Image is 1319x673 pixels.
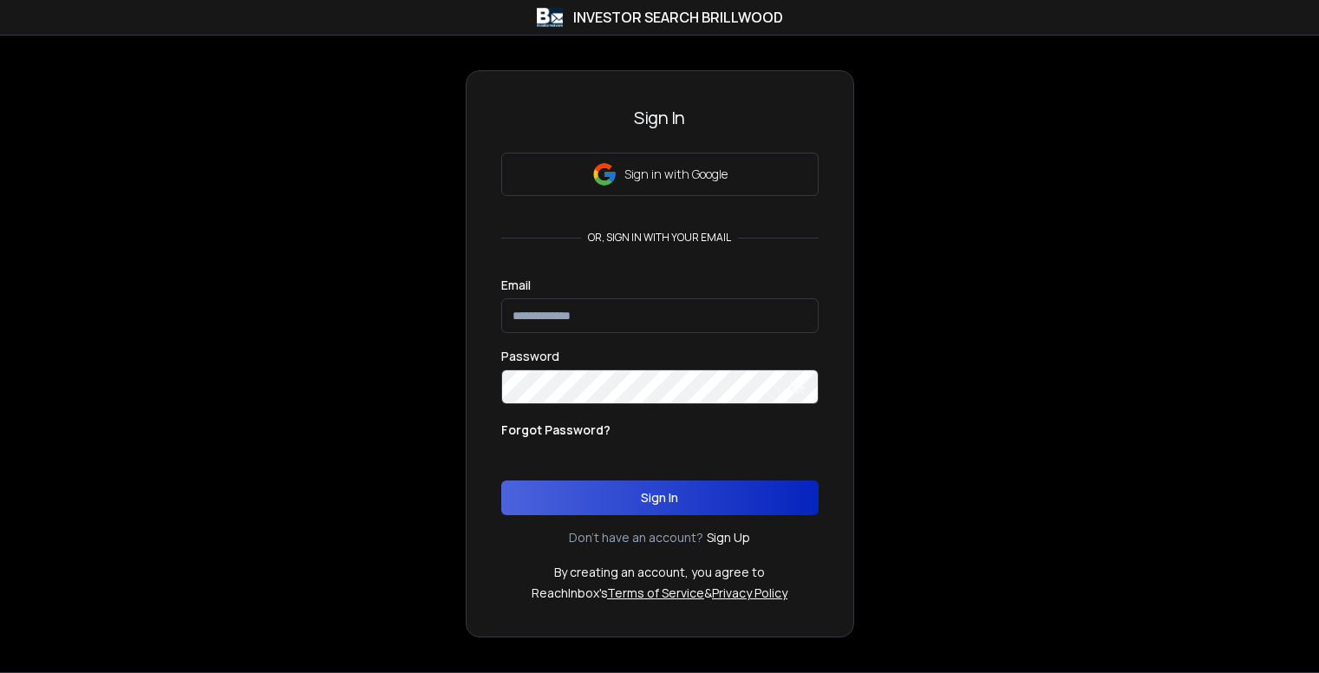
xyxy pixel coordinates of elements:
[554,564,765,581] p: By creating an account, you agree to
[573,7,783,28] h1: Investor Search Brillwood
[712,585,787,601] a: Privacy Policy
[624,166,728,183] p: Sign in with Google
[501,350,559,363] label: Password
[501,480,819,515] button: Sign In
[569,529,703,546] p: Don't have an account?
[707,529,750,546] a: Sign Up
[532,585,787,602] p: ReachInbox's &
[501,153,819,196] button: Sign in with Google
[501,106,819,130] h3: Sign In
[501,279,531,291] label: Email
[607,585,704,601] a: Terms of Service
[581,231,738,245] p: or, sign in with your email
[501,421,611,439] p: Forgot Password?
[537,8,563,26] img: logo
